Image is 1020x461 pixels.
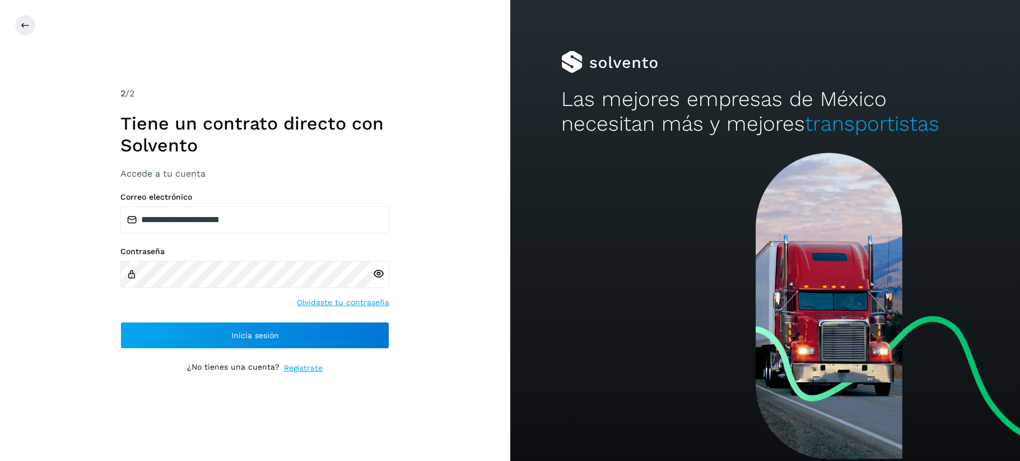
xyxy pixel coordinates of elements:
span: transportistas [805,112,939,136]
label: Correo electrónico [120,192,389,202]
a: Olvidaste tu contraseña [297,297,389,308]
h1: Tiene un contrato directo con Solvento [120,113,389,156]
button: Inicia sesión [120,322,389,349]
h3: Accede a tu cuenta [120,168,389,179]
p: ¿No tienes una cuenta? [187,362,280,374]
span: Inicia sesión [231,331,279,339]
span: 2 [120,88,125,99]
div: /2 [120,87,389,100]
a: Regístrate [284,362,323,374]
h2: Las mejores empresas de México necesitan más y mejores [561,87,969,137]
label: Contraseña [120,247,389,256]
